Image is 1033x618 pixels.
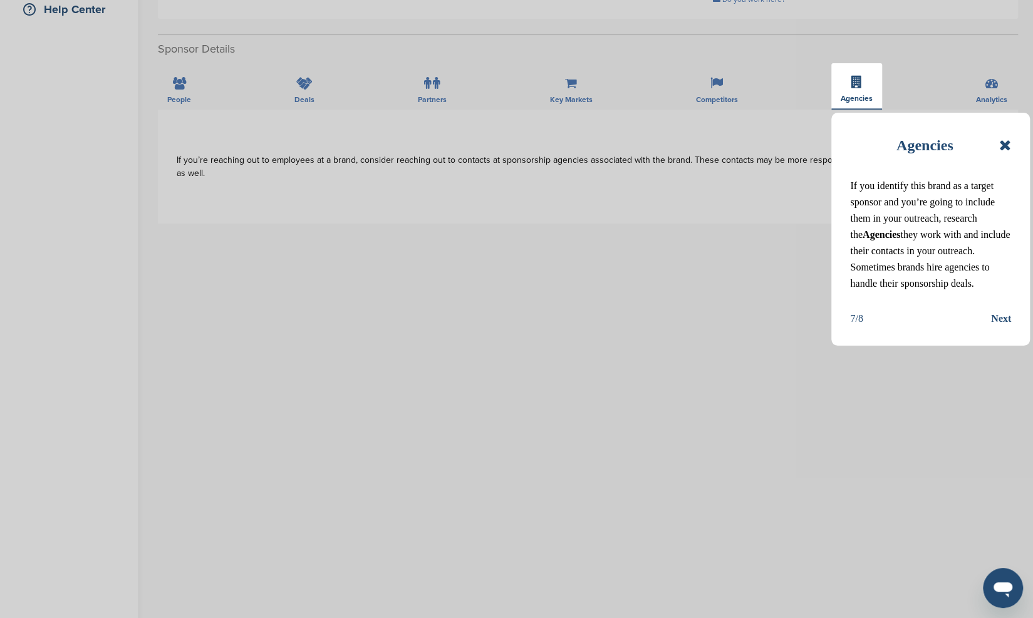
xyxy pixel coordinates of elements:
[850,311,863,327] div: 7/8
[896,131,953,159] h1: Agencies
[850,178,1011,292] p: If you identify this brand as a target sponsor and you’re going to include them in your outreach,...
[983,568,1023,608] iframe: Button to launch messaging window
[991,311,1011,327] button: Next
[863,229,900,240] b: Agencies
